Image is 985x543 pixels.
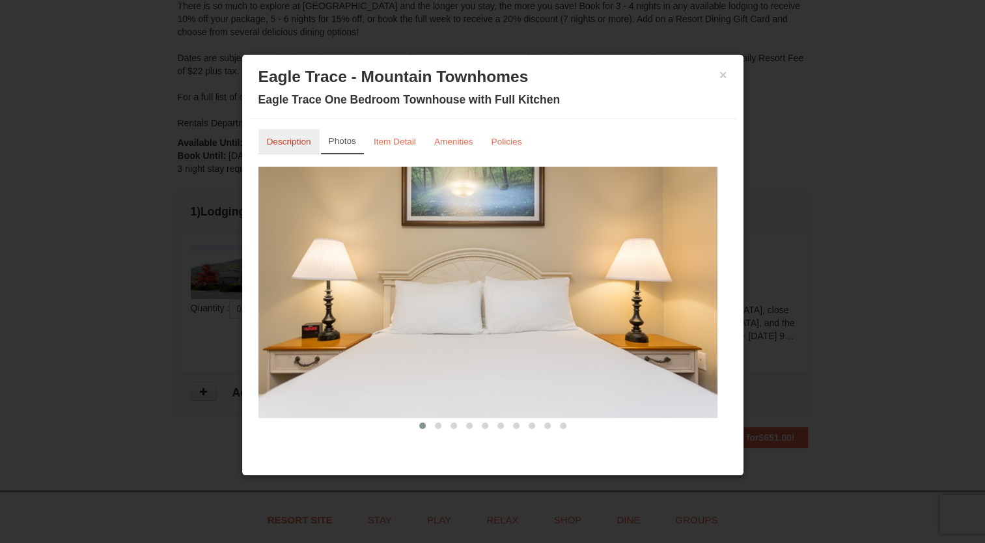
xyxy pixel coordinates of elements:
[426,129,482,154] a: Amenities
[374,137,416,146] small: Item Detail
[267,137,311,146] small: Description
[321,129,364,154] a: Photos
[258,129,320,154] a: Description
[434,137,473,146] small: Amenities
[258,67,727,87] h3: Eagle Trace - Mountain Townhomes
[719,68,727,81] button: ×
[329,136,356,146] small: Photos
[258,167,717,418] img: Renovated Bedroom
[258,93,727,106] h4: Eagle Trace One Bedroom Townhouse with Full Kitchen
[365,129,424,154] a: Item Detail
[482,129,530,154] a: Policies
[491,137,521,146] small: Policies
